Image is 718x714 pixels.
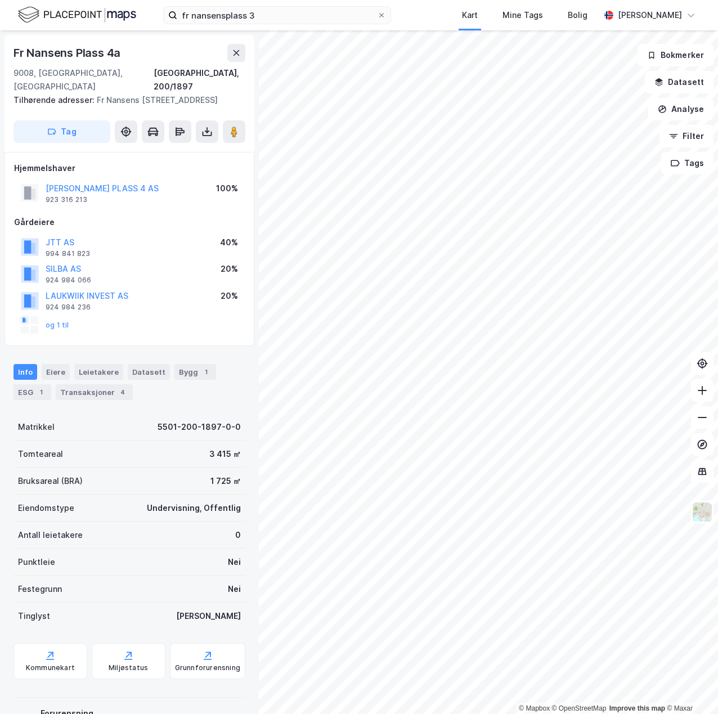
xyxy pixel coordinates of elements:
div: Eiere [42,364,70,380]
div: 923 316 213 [46,195,87,204]
div: Festegrunn [18,582,62,596]
div: 40% [220,236,238,249]
div: Bygg [174,364,216,380]
div: 1 [35,387,47,398]
div: Hjemmelshaver [14,161,245,175]
div: ESG [14,384,51,400]
div: Eiendomstype [18,501,74,515]
div: [PERSON_NAME] [176,609,241,623]
a: Improve this map [609,704,665,712]
div: 20% [221,262,238,276]
div: Gårdeiere [14,215,245,229]
div: [PERSON_NAME] [618,8,682,22]
div: Tinglyst [18,609,50,623]
button: Analyse [648,98,713,120]
button: Filter [659,125,713,147]
div: Antall leietakere [18,528,83,542]
div: 924 984 236 [46,303,91,312]
div: 4 [117,387,128,398]
div: Kommunekart [26,663,75,672]
img: Z [692,501,713,523]
div: Punktleie [18,555,55,569]
div: Transaksjoner [56,384,133,400]
button: Datasett [645,71,713,93]
div: Info [14,364,37,380]
div: 20% [221,289,238,303]
div: 9008, [GEOGRAPHIC_DATA], [GEOGRAPHIC_DATA] [14,66,154,93]
div: 100% [216,182,238,195]
div: 994 841 823 [46,249,90,258]
div: Mine Tags [502,8,543,22]
div: Bruksareal (BRA) [18,474,83,488]
a: Mapbox [519,704,550,712]
button: Bokmerker [638,44,713,66]
div: Undervisning, Offentlig [147,501,241,515]
button: Tags [661,152,713,174]
div: Nei [228,555,241,569]
div: 3 415 ㎡ [209,447,241,461]
div: Datasett [128,364,170,380]
div: Matrikkel [18,420,55,434]
a: OpenStreetMap [552,704,607,712]
iframe: Chat Widget [662,660,718,714]
div: [GEOGRAPHIC_DATA], 200/1897 [154,66,245,93]
div: Bolig [568,8,587,22]
div: Miljøstatus [109,663,148,672]
div: Grunnforurensning [175,663,240,672]
span: Tilhørende adresser: [14,95,97,105]
div: 5501-200-1897-0-0 [158,420,241,434]
button: Tag [14,120,110,143]
img: logo.f888ab2527a4732fd821a326f86c7f29.svg [18,5,136,25]
div: 924 984 066 [46,276,91,285]
div: Kart [462,8,478,22]
input: Søk på adresse, matrikkel, gårdeiere, leietakere eller personer [177,7,377,24]
div: Tomteareal [18,447,63,461]
div: Nei [228,582,241,596]
div: Kontrollprogram for chat [662,660,718,714]
div: 1 725 ㎡ [210,474,241,488]
div: Fr Nansens Plass 4a [14,44,123,62]
div: Leietakere [74,364,123,380]
div: Fr Nansens [STREET_ADDRESS] [14,93,236,107]
div: 1 [200,366,212,378]
div: 0 [235,528,241,542]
